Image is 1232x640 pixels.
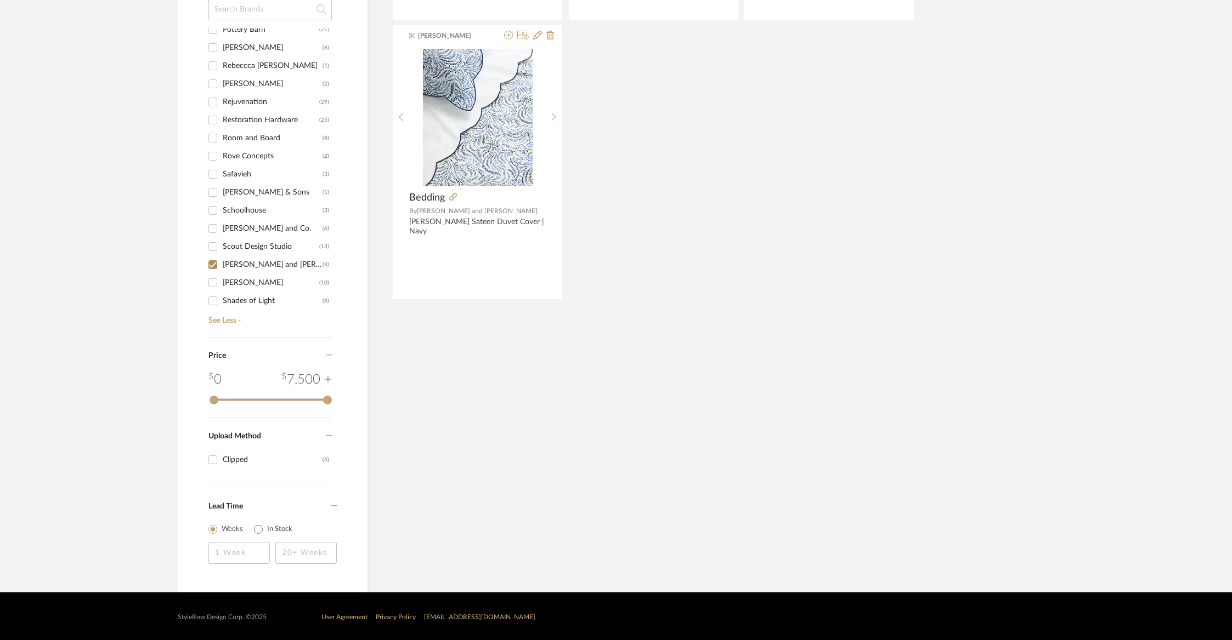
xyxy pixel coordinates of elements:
[223,292,323,310] div: Shades of Light
[223,202,323,219] div: Schoolhouse
[323,451,329,468] div: (4)
[323,202,329,219] div: (3)
[321,614,368,621] a: User Agreement
[323,165,329,183] div: (3)
[319,274,329,292] div: (10)
[223,238,319,255] div: Scout Design Studio
[223,274,319,292] div: [PERSON_NAME]
[323,147,329,165] div: (2)
[223,220,323,237] div: [PERSON_NAME] and Co.
[223,39,323,56] div: [PERSON_NAME]
[323,57,329,75] div: (1)
[223,147,323,165] div: Rove Concepts
[323,220,329,237] div: (6)
[319,93,329,111] div: (29)
[409,192,445,204] span: Bedding
[376,614,416,621] a: Privacy Policy
[323,292,329,310] div: (8)
[323,129,329,147] div: (4)
[223,184,323,201] div: [PERSON_NAME] & Sons
[223,451,323,468] div: Clipped
[323,184,329,201] div: (1)
[418,31,487,41] span: [PERSON_NAME]
[417,208,538,214] span: [PERSON_NAME] and [PERSON_NAME]
[222,524,243,535] label: Weeks
[323,75,329,93] div: (2)
[323,256,329,273] div: (4)
[409,218,546,236] div: [PERSON_NAME] Sateen Duvet Cover | Navy
[223,57,323,75] div: Rebeccca [PERSON_NAME]
[223,21,319,38] div: Pottery Barn
[319,238,329,255] div: (13)
[424,614,535,621] a: [EMAIL_ADDRESS][DOMAIN_NAME]
[281,370,332,390] div: 7,500 +
[423,49,533,186] img: Bedding
[223,93,319,111] div: Rejuvenation
[323,39,329,56] div: (6)
[208,542,270,564] input: 1 Week
[409,208,417,214] span: By
[267,524,292,535] label: In Stock
[178,614,267,622] div: StyleRow Design Corp. ©2025
[223,75,323,93] div: [PERSON_NAME]
[208,370,222,390] div: 0
[223,256,323,273] div: [PERSON_NAME] and [PERSON_NAME]
[223,129,323,147] div: Room and Board
[319,21,329,38] div: (27)
[319,111,329,129] div: (25)
[208,502,243,510] span: Lead Time
[223,111,319,129] div: Restoration Hardware
[208,352,226,359] span: Price
[208,432,261,440] span: Upload Method
[223,165,323,183] div: Safavieh
[206,308,332,325] a: See Less -
[275,542,337,564] input: 20+ Weeks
